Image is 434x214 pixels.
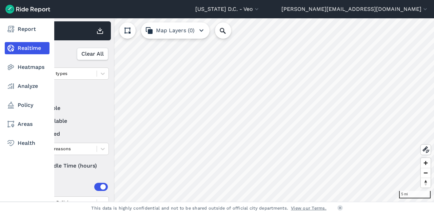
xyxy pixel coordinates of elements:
div: Areas [37,183,108,191]
a: Policy [5,99,50,111]
button: Reset bearing to north [421,178,431,188]
button: Clear All [77,48,108,60]
a: Health [5,137,50,149]
div: Filter [25,43,111,64]
label: reserved [27,130,109,138]
a: Heatmaps [5,61,50,73]
div: 5 mi [399,191,431,198]
div: Idle Time (hours) [27,160,109,172]
span: Clear All [81,50,104,58]
canvas: Map [22,18,434,202]
button: Map Layers (0) [141,22,210,39]
a: Analyze [5,80,50,92]
summary: Status [27,85,108,104]
label: available [27,104,109,112]
button: Zoom in [421,158,431,168]
label: unavailable [27,117,109,125]
img: Ride Report [5,5,50,14]
input: Search Location or Vehicles [215,22,242,39]
a: Report [5,23,50,35]
a: View our Terms. [291,205,327,211]
a: Realtime [5,42,50,54]
summary: Areas [27,177,108,196]
a: Areas [5,118,50,130]
button: [PERSON_NAME][EMAIL_ADDRESS][DOMAIN_NAME] [281,5,429,13]
button: Zoom out [421,168,431,178]
button: [US_STATE] D.C. - Veo [195,5,260,13]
